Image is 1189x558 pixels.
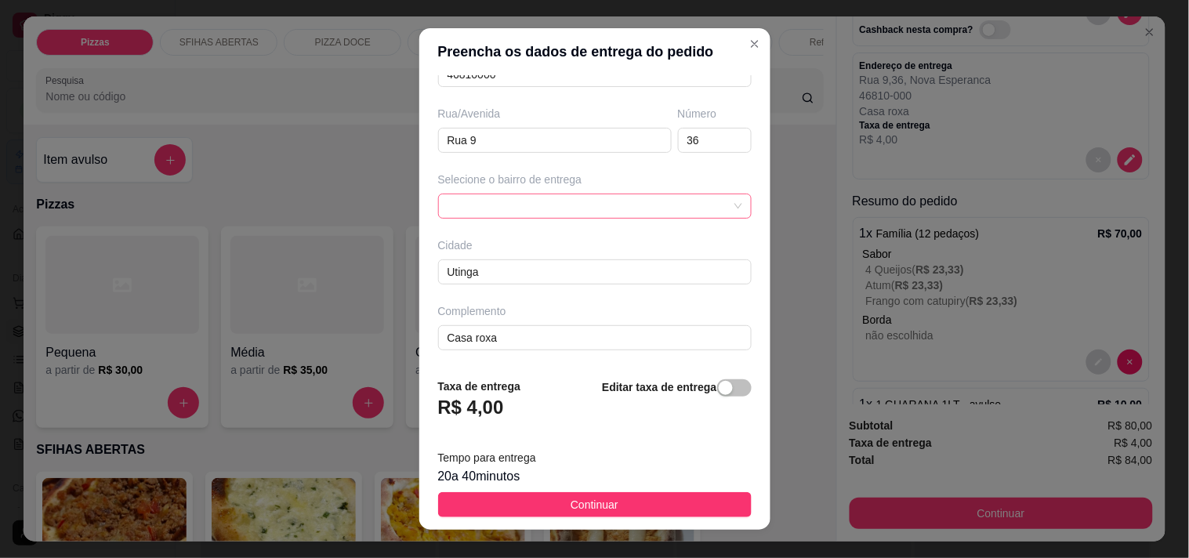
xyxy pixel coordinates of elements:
[678,106,752,121] div: Número
[438,380,521,393] strong: Taxa de entrega
[438,172,752,187] div: Selecione o bairro de entrega
[438,325,752,350] input: ex: próximo ao posto de gasolina
[438,259,752,284] input: Ex.: Santo André
[419,28,770,75] header: Preencha os dados de entrega do pedido
[678,128,752,153] input: Ex.: 44
[438,106,672,121] div: Rua/Avenida
[742,31,767,56] button: Close
[438,492,752,517] button: Continuar
[571,496,618,513] span: Continuar
[438,467,752,486] div: 20 a 40 minutos
[438,451,536,464] span: Tempo para entrega
[438,395,504,420] h3: R$ 4,00
[438,237,752,253] div: Cidade
[602,381,716,393] strong: Editar taxa de entrega
[438,128,672,153] input: Ex.: Rua Oscar Freire
[438,303,752,319] div: Complemento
